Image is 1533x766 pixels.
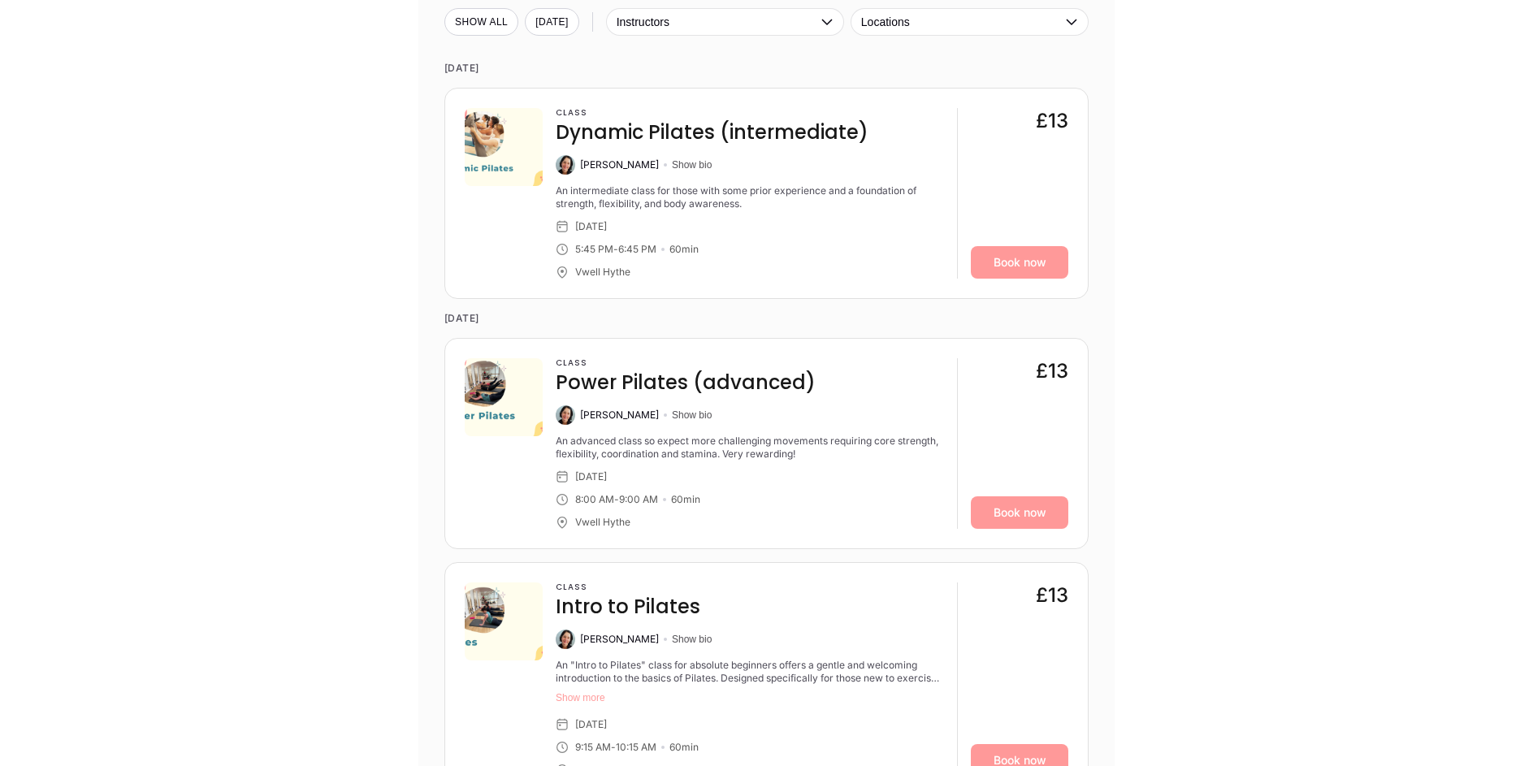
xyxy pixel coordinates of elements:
[556,594,700,620] h4: Intro to Pilates
[617,15,817,28] span: Instructors
[971,246,1068,279] a: Book now
[465,582,543,660] img: b1d698eb-547f-4f1c-a746-ca882a486237.png
[444,8,518,36] button: SHOW All
[1036,108,1068,134] div: £13
[1036,582,1068,608] div: £13
[616,741,656,754] div: 10:15 AM
[575,741,611,754] div: 9:15 AM
[575,493,614,506] div: 8:00 AM
[669,741,699,754] div: 60 min
[525,8,579,36] button: [DATE]
[672,409,712,422] button: Show bio
[575,243,613,256] div: 5:45 PM
[1036,358,1068,384] div: £13
[556,370,816,396] h4: Power Pilates (advanced)
[669,243,699,256] div: 60 min
[556,358,816,368] h3: Class
[556,435,944,461] div: An advanced class so expect more challenging movements requiring core strength, flexibility, coor...
[580,409,659,422] div: [PERSON_NAME]
[556,155,575,175] img: Laura Berduig
[671,493,700,506] div: 60 min
[575,718,607,731] div: [DATE]
[618,243,656,256] div: 6:45 PM
[556,119,868,145] h4: Dynamic Pilates (intermediate)
[556,405,575,425] img: Laura Berduig
[672,633,712,646] button: Show bio
[556,630,575,649] img: Laura Berduig
[613,243,618,256] div: -
[861,15,1062,28] span: Locations
[556,582,700,592] h3: Class
[444,299,1089,338] time: [DATE]
[575,220,607,233] div: [DATE]
[614,493,619,506] div: -
[575,266,630,279] div: Vwell Hythe
[580,633,659,646] div: [PERSON_NAME]
[619,493,658,506] div: 9:00 AM
[556,108,868,118] h3: Class
[851,8,1089,36] button: Locations
[971,496,1068,529] a: Book now
[606,8,844,36] button: Instructors
[556,691,944,704] button: Show more
[465,358,543,436] img: de308265-3e9d-4747-ba2f-d825c0cdbde0.png
[611,741,616,754] div: -
[672,158,712,171] button: Show bio
[465,108,543,186] img: ae0a0597-cc0d-4c1f-b89b-51775b502e7a.png
[444,49,1089,88] time: [DATE]
[556,659,944,685] div: An "Intro to Pilates" class for absolute beginners offers a gentle and welcoming introduction to ...
[556,184,944,210] div: An intermediate class for those with some prior experience and a foundation of strength, flexibil...
[580,158,659,171] div: [PERSON_NAME]
[575,516,630,529] div: Vwell Hythe
[575,470,607,483] div: [DATE]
